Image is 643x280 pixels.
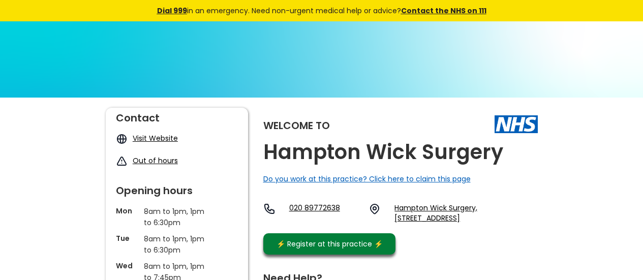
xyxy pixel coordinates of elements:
p: 8am to 1pm, 1pm to 6:30pm [144,206,210,228]
img: exclamation icon [116,155,128,167]
div: Contact [116,108,238,123]
img: globe icon [116,133,128,145]
p: Mon [116,206,139,216]
a: Out of hours [133,155,178,166]
img: The NHS logo [495,115,538,133]
h2: Hampton Wick Surgery [263,141,503,164]
img: telephone icon [263,203,275,215]
div: Opening hours [116,180,238,196]
p: Wed [116,261,139,271]
div: in an emergency. Need non-urgent medical help or advice? [88,5,556,16]
a: Contact the NHS on 111 [401,6,486,16]
div: ⚡️ Register at this practice ⚡️ [271,238,388,250]
img: practice location icon [369,203,381,215]
a: Dial 999 [157,6,187,16]
a: Visit Website [133,133,178,143]
p: 8am to 1pm, 1pm to 6:30pm [144,233,210,256]
a: 020 89772638 [289,203,361,223]
a: Hampton Wick Surgery, [STREET_ADDRESS] [394,203,537,223]
div: Welcome to [263,120,330,131]
p: Tue [116,233,139,243]
a: ⚡️ Register at this practice ⚡️ [263,233,395,255]
a: Do you work at this practice? Click here to claim this page [263,174,471,184]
